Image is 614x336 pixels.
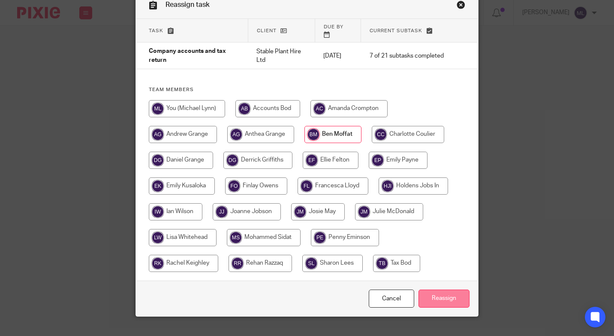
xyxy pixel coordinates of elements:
span: Reassign task [166,1,210,8]
span: Due by [324,24,343,29]
p: Stable Plant Hire Ltd [256,47,306,65]
span: Current subtask [370,28,422,33]
span: Client [257,28,277,33]
input: Reassign [418,290,470,308]
span: Company accounts and tax return [149,49,226,64]
td: 7 of 21 subtasks completed [361,43,452,69]
span: Task [149,28,163,33]
a: Close this dialog window [457,0,465,12]
h4: Team members [149,86,465,93]
p: [DATE] [323,52,352,60]
a: Close this dialog window [369,290,414,308]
